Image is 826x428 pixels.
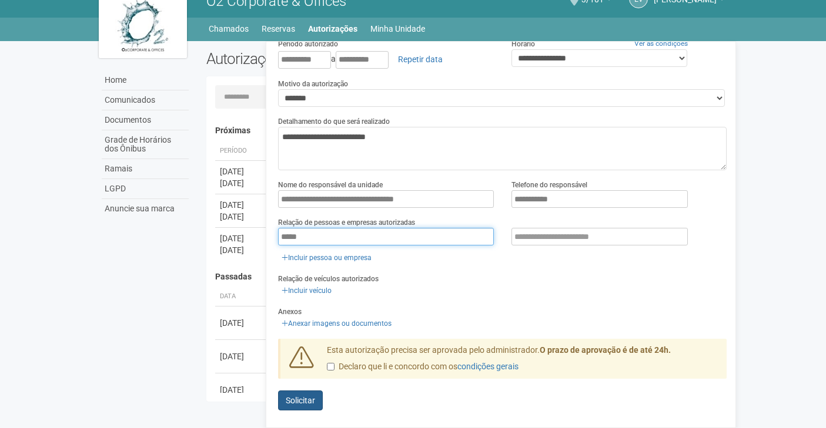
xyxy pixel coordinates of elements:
label: Detalhamento do que será realizado [278,116,390,127]
a: Documentos [102,110,189,130]
label: Anexos [278,306,302,317]
label: Telefone do responsável [511,180,587,190]
label: Nome do responsável da unidade [278,180,383,190]
a: Ver as condições [634,39,688,48]
div: [DATE] [220,199,263,211]
a: condições gerais [457,362,519,371]
a: Incluir pessoa ou empresa [278,251,375,264]
a: Anuncie sua marca [102,199,189,218]
a: Home [102,70,189,90]
div: [DATE] [220,384,263,396]
span: Solicitar [286,396,315,405]
a: Grade de Horários dos Ônibus [102,130,189,159]
label: Período autorizado [278,39,338,49]
a: Reservas [262,21,295,37]
label: Horário [511,39,535,49]
div: [DATE] [220,317,263,329]
a: Minha Unidade [370,21,425,37]
label: Declaro que li e concordo com os [327,361,519,373]
h2: Autorizações [206,50,458,68]
a: Repetir data [390,49,450,69]
a: Comunicados [102,90,189,110]
th: Período [215,141,268,161]
div: [DATE] [220,351,263,362]
div: [DATE] [220,166,263,177]
div: [DATE] [220,177,263,189]
button: Solicitar [278,390,323,410]
div: [DATE] [220,244,263,256]
label: Motivo da autorização [278,79,348,89]
a: Ramais [102,159,189,179]
div: Esta autorização precisa ser aprovada pelo administrador. [318,345,727,379]
a: LGPD [102,179,189,199]
th: Data [215,287,268,306]
a: Anexar imagens ou documentos [278,317,395,330]
strong: O prazo de aprovação é de até 24h. [540,345,671,355]
label: Relação de pessoas e empresas autorizadas [278,217,415,228]
a: Autorizações [308,21,357,37]
h4: Próximas [215,126,719,135]
input: Declaro que li e concordo com oscondições gerais [327,363,335,370]
div: [DATE] [220,211,263,223]
div: [DATE] [220,232,263,244]
div: a [278,49,494,69]
a: Chamados [209,21,249,37]
a: Incluir veículo [278,284,335,297]
h4: Passadas [215,272,719,281]
label: Relação de veículos autorizados [278,274,379,284]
